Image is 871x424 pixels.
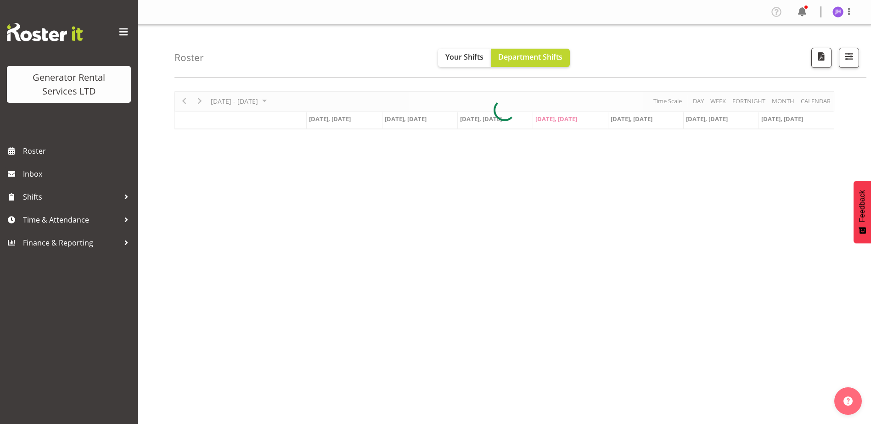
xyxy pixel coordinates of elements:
[498,52,562,62] span: Department Shifts
[491,49,570,67] button: Department Shifts
[843,396,853,406] img: help-xxl-2.png
[839,48,859,68] button: Filter Shifts
[23,190,119,204] span: Shifts
[854,181,871,243] button: Feedback - Show survey
[16,71,122,98] div: Generator Rental Services LTD
[23,236,119,250] span: Finance & Reporting
[23,213,119,227] span: Time & Attendance
[174,52,204,63] h4: Roster
[445,52,483,62] span: Your Shifts
[438,49,491,67] button: Your Shifts
[858,190,866,222] span: Feedback
[23,144,133,158] span: Roster
[23,167,133,181] span: Inbox
[7,23,83,41] img: Rosterit website logo
[832,6,843,17] img: james-hilhorst5206.jpg
[811,48,832,68] button: Download a PDF of the roster according to the set date range.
